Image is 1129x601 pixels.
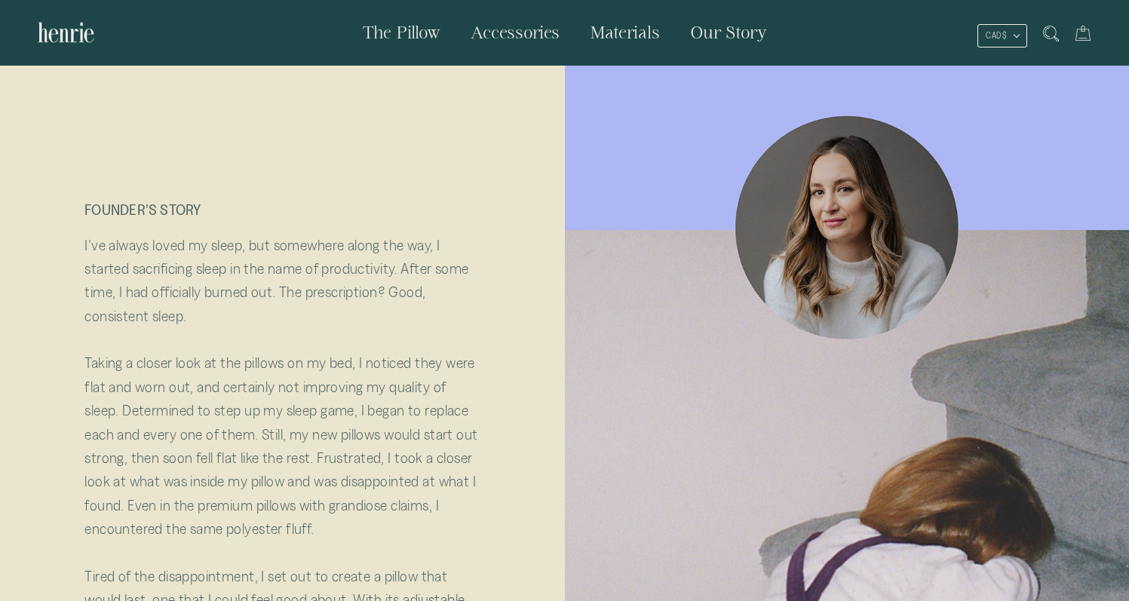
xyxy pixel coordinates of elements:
[363,23,440,41] span: The Pillow
[977,24,1027,48] button: CAD $
[84,351,480,540] p: Taking a closer look at the pillows on my bed, I noticed they were flat and worn out, and certain...
[590,23,660,41] span: Materials
[690,23,767,41] span: Our Story
[84,201,480,218] p: FOUNDER'S STORY
[84,233,480,351] p: I’ve always loved my sleep, but somewhere along the way, I started sacrificing sleep in the name ...
[38,15,94,50] img: Henrie
[471,23,560,41] span: Accessories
